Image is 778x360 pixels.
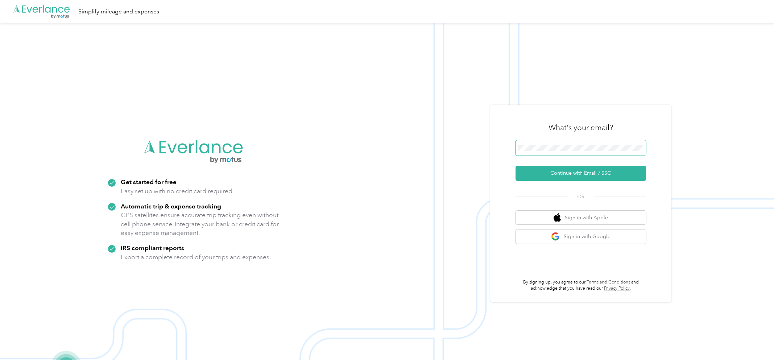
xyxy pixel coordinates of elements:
[121,211,279,237] p: GPS satellites ensure accurate trip tracking even without cell phone service. Integrate your bank...
[121,244,184,252] strong: IRS compliant reports
[516,211,646,225] button: apple logoSign in with Apple
[121,202,221,210] strong: Automatic trip & expense tracking
[78,7,159,16] div: Simplify mileage and expenses
[549,123,613,133] h3: What's your email?
[121,178,177,186] strong: Get started for free
[554,213,561,222] img: apple logo
[516,229,646,244] button: google logoSign in with Google
[516,166,646,181] button: Continue with Email / SSO
[516,279,646,292] p: By signing up, you agree to our and acknowledge that you have read our .
[121,187,232,196] p: Easy set up with no credit card required
[568,193,593,200] span: OR
[551,232,560,241] img: google logo
[121,253,271,262] p: Export a complete record of your trips and expenses.
[604,286,630,291] a: Privacy Policy
[587,280,630,285] a: Terms and Conditions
